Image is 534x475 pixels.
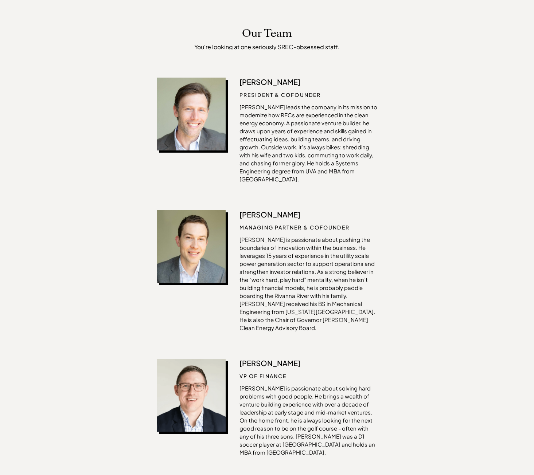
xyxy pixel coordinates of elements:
[239,91,377,99] p: President & Cofounder
[239,359,377,368] p: [PERSON_NAME]
[239,384,377,456] p: [PERSON_NAME] is passionate about solving hard problems with good people. He brings a wealth of v...
[239,372,377,380] p: VP of Finance
[239,210,377,219] p: [PERSON_NAME]
[239,223,377,231] p: managing partner & cofounder
[157,43,377,50] p: You're looking at one seriously SREC-obsessed staff.
[242,27,292,40] p: Our Team
[239,78,377,86] p: [PERSON_NAME]
[239,236,377,332] p: [PERSON_NAME] is passionate about pushing the boundaries of innovation within the business. He le...
[239,103,377,183] p: [PERSON_NAME] leads the company in its mission to modernize how RECs are experienced in the clean...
